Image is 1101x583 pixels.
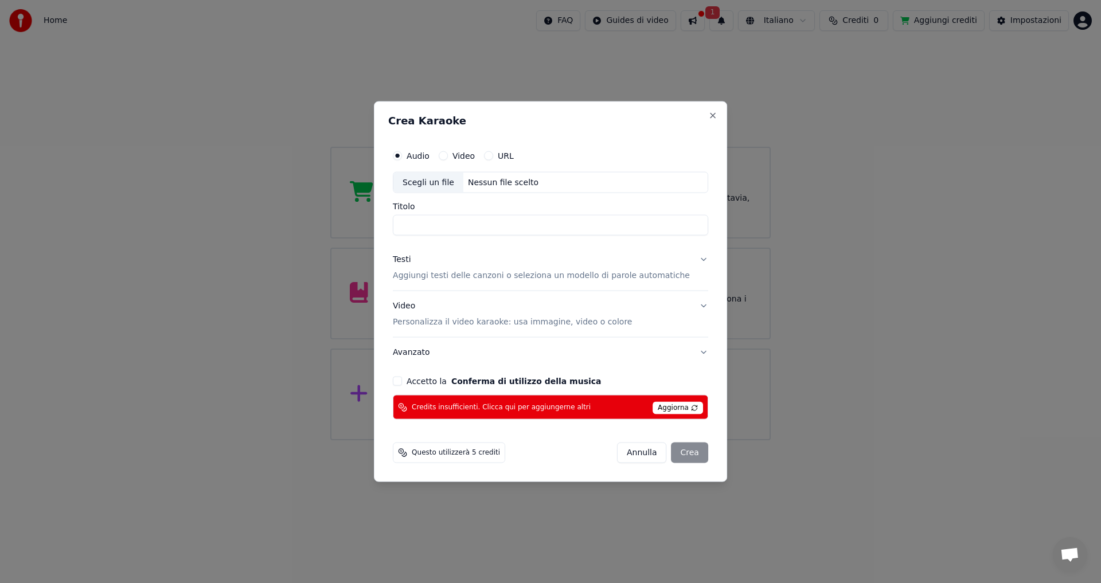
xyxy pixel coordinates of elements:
[393,172,463,193] div: Scegli un file
[393,245,708,291] button: TestiAggiungi testi delle canzoni o seleziona un modello di parole automatiche
[393,202,708,210] label: Titolo
[393,254,411,265] div: Testi
[617,443,667,463] button: Annulla
[452,151,475,159] label: Video
[393,316,632,328] p: Personalizza il video karaoke: usa immagine, video o colore
[388,115,713,126] h2: Crea Karaoke
[498,151,514,159] label: URL
[412,402,591,412] span: Credits insufficienti. Clicca qui per aggiungerne altri
[412,448,500,457] span: Questo utilizzerà 5 crediti
[393,291,708,337] button: VideoPersonalizza il video karaoke: usa immagine, video o colore
[393,300,632,328] div: Video
[407,151,430,159] label: Audio
[463,177,543,188] div: Nessun file scelto
[653,402,703,414] span: Aggiorna
[451,377,602,385] button: Accetto la
[393,338,708,367] button: Avanzato
[393,270,690,281] p: Aggiungi testi delle canzoni o seleziona un modello di parole automatiche
[407,377,601,385] label: Accetto la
